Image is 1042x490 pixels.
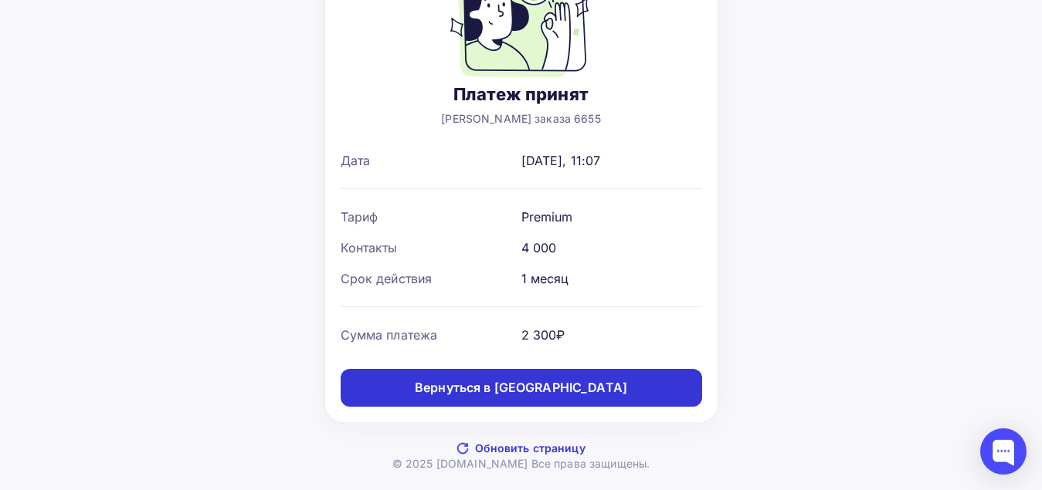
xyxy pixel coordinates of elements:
[341,269,521,288] div: Срок действия
[415,379,627,397] div: Вернуться в [GEOGRAPHIC_DATA]
[341,151,521,170] div: Дата
[341,238,521,257] div: Контакты
[521,151,601,170] div: [DATE], 11:07
[521,269,569,288] div: 1 месяц
[392,456,650,471] div: © 2025 [DOMAIN_NAME] Все права защищены.
[521,208,573,226] div: Premium
[521,238,557,257] div: 4 000
[441,83,601,105] div: Платеж принят
[521,326,565,344] div: 2 300₽
[341,208,521,226] div: Тариф
[441,111,601,127] div: [PERSON_NAME] заказа 6655
[341,326,521,344] div: Сумма платежа
[475,441,585,456] span: Обновить страницу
